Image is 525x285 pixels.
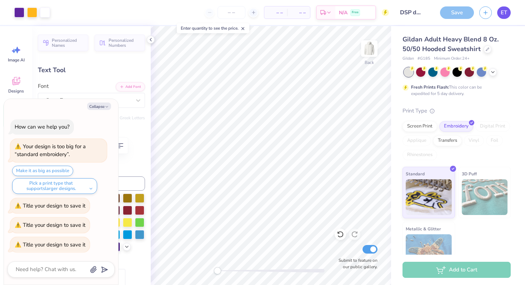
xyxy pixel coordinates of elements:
[462,170,477,177] span: 3D Puff
[402,121,437,132] div: Screen Print
[177,23,249,33] div: Enter quantity to see the price.
[339,9,347,16] span: N/A
[406,234,452,270] img: Metallic & Glitter
[12,166,73,176] button: Make it as big as possible
[406,179,452,215] img: Standard
[402,56,414,62] span: Gildan
[15,143,86,158] div: Your design is too big for a “standard embroidery”.
[402,150,437,160] div: Rhinestones
[217,6,245,19] input: – –
[38,65,145,75] div: Text Tool
[291,9,306,16] span: – –
[214,267,221,274] div: Accessibility label
[352,10,359,15] span: Free
[87,102,111,110] button: Collapse
[433,135,462,146] div: Transfers
[362,41,376,56] img: Back
[38,82,49,90] label: Font
[52,38,84,48] span: Personalized Names
[100,115,145,121] button: Switch to Greek Letters
[8,57,25,63] span: Image AI
[95,35,145,51] button: Personalized Numbers
[23,221,85,229] div: Title your design to save it
[116,82,145,91] button: Add Font
[464,135,484,146] div: Vinyl
[411,84,449,90] strong: Fresh Prints Flash:
[394,5,429,20] input: Untitled Design
[269,9,283,16] span: – –
[365,59,374,66] div: Back
[462,179,508,215] img: 3D Puff
[497,6,511,19] a: ET
[417,56,430,62] span: # G185
[411,84,499,97] div: This color can be expedited for 5 day delivery.
[12,178,97,194] button: Pick a print type that supportslarger designs.
[335,257,377,270] label: Submit to feature on our public gallery.
[38,35,88,51] button: Personalized Names
[434,56,470,62] span: Minimum Order: 24 +
[402,107,511,115] div: Print Type
[15,123,70,130] div: How can we help you?
[402,135,431,146] div: Applique
[8,88,24,94] span: Designs
[501,9,507,17] span: ET
[23,241,85,248] div: Title your design to save it
[406,225,441,232] span: Metallic & Glitter
[402,35,499,53] span: Gildan Adult Heavy Blend 8 Oz. 50/50 Hooded Sweatshirt
[475,121,510,132] div: Digital Print
[439,121,473,132] div: Embroidery
[486,135,503,146] div: Foil
[109,38,141,48] span: Personalized Numbers
[406,170,425,177] span: Standard
[23,202,85,209] div: Title your design to save it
